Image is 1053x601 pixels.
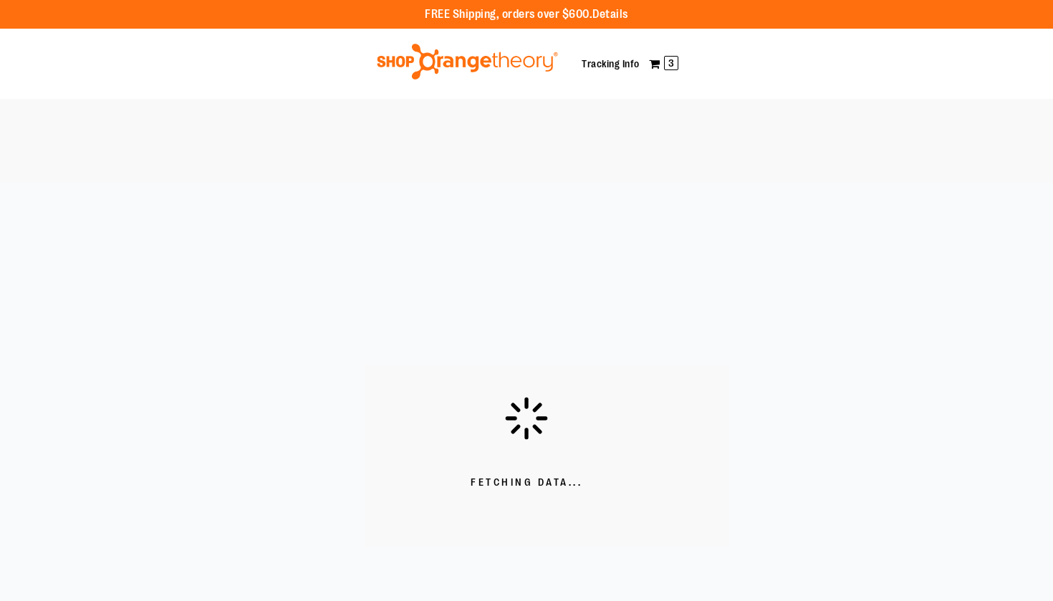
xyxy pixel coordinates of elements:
[425,6,628,23] p: FREE Shipping, orders over $600.
[592,8,628,21] a: Details
[664,56,678,70] span: 3
[582,58,640,69] a: Tracking Info
[375,44,560,80] img: Shop Orangetheory
[471,476,582,490] span: Fetching Data...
